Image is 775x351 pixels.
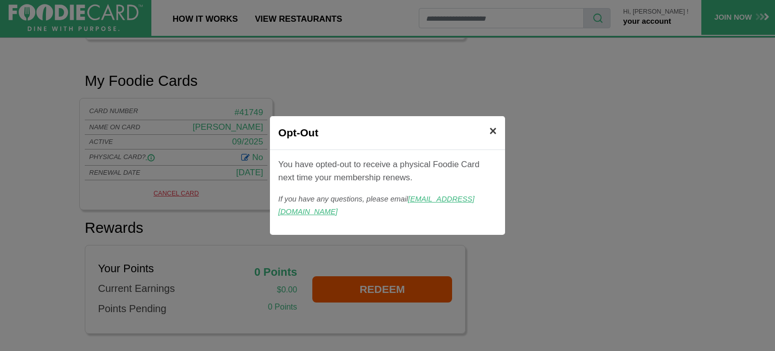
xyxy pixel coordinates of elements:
[279,158,497,183] p: You have opted-out to receive a physical Foodie Card next time your membership renews.
[481,116,505,146] button: Close
[279,125,318,141] h5: Opt-Out
[489,124,497,138] span: ×
[279,195,475,216] i: If you have any questions, please email
[279,195,475,216] a: [EMAIL_ADDRESS][DOMAIN_NAME]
